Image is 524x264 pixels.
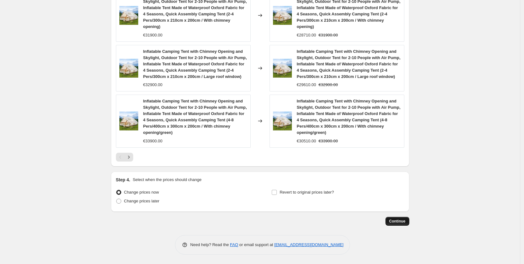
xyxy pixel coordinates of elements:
[319,138,338,144] strike: €33900.00
[143,32,162,38] div: €31900.00
[190,242,230,247] span: Need help? Read the
[124,153,133,162] button: Next
[116,177,130,183] h2: Step 4.
[133,177,201,183] p: Select when the prices should change
[297,138,316,144] div: €30510.00
[119,112,138,130] img: 81vNTb_204L._AC_SL1500_80x.jpg
[143,49,247,79] span: Inflatable Camping Tent with Chimney Opening and Skylight, Outdoor Tent for 2-10 People with Air ...
[274,242,343,247] a: [EMAIL_ADDRESS][DOMAIN_NAME]
[273,6,292,25] img: 81vNTb_204L._AC_SL1500_80x.jpg
[297,99,401,135] span: Inflatable Camping Tent with Chimney Opening and Skylight, Outdoor Tent for 2-10 People with Air ...
[273,59,292,78] img: 81vNTb_204L._AC_SL1500_80x.jpg
[319,82,338,88] strike: €32900.00
[273,112,292,130] img: 81vNTb_204L._AC_SL1500_80x.jpg
[143,138,162,144] div: €33900.00
[230,242,238,247] a: FAQ
[119,59,138,78] img: 81vNTb_204L._AC_SL1500_80x.jpg
[143,99,247,135] span: Inflatable Camping Tent with Chimney Opening and Skylight, Outdoor Tent for 2-10 People with Air ...
[297,32,316,38] div: €28710.00
[319,32,338,38] strike: €31900.00
[143,82,162,88] div: €32900.00
[238,242,274,247] span: or email support at
[389,219,406,224] span: Continue
[385,217,409,226] button: Continue
[280,190,334,195] span: Revert to original prices later?
[124,199,160,203] span: Change prices later
[119,6,138,25] img: 81vNTb_204L._AC_SL1500_80x.jpg
[116,153,133,162] nav: Pagination
[124,190,159,195] span: Change prices now
[297,82,316,88] div: €29610.00
[297,49,401,79] span: Inflatable Camping Tent with Chimney Opening and Skylight, Outdoor Tent for 2-10 People with Air ...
